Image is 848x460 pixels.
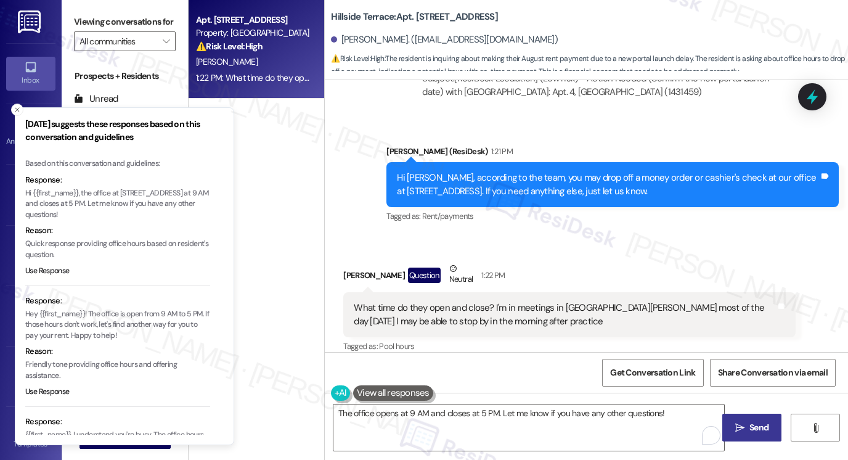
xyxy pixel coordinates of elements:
[6,421,55,454] a: Templates •
[196,27,310,39] div: Property: [GEOGRAPHIC_DATA]
[331,33,558,46] div: [PERSON_NAME]. ([EMAIL_ADDRESS][DOMAIN_NAME])
[6,299,55,332] a: Buildings
[25,295,210,307] div: Response:
[25,387,70,398] button: Use Response
[749,421,768,434] span: Send
[25,309,210,342] p: Hey {{first_name}}! The office is open from 9 AM to 5 PM. If those hours don't work, let's find a...
[718,366,828,379] span: Share Conversation via email
[386,145,839,162] div: [PERSON_NAME] (ResiDesk)
[25,239,210,260] p: Quick response providing office hours based on resident's question.
[25,174,210,186] div: Response:
[74,12,176,31] label: Viewing conversations for
[25,345,210,358] div: Reason:
[478,269,505,282] div: 1:22 PM
[196,56,258,67] span: [PERSON_NAME]
[331,54,384,64] strong: ⚠️ Risk Level: High
[331,10,498,23] b: Hillside Terrace: Apt. [STREET_ADDRESS]
[722,414,782,442] button: Send
[379,341,415,351] span: Pool hours
[6,178,55,212] a: Site Visit •
[62,70,188,83] div: Prospects + Residents
[354,302,776,328] div: What time do they open and close? I'm in meetings in [GEOGRAPHIC_DATA][PERSON_NAME] most of the d...
[811,423,820,433] i: 
[25,188,210,221] p: Hi {{first_name}}, the office at [STREET_ADDRESS] at 9 AM and closes at 5 PM. Let me know if you ...
[196,72,834,83] div: 1:22 PM: What time do they open and close? I'm in meetings in [GEOGRAPHIC_DATA][PERSON_NAME] most...
[196,41,263,52] strong: ⚠️ Risk Level: High
[343,262,796,292] div: [PERSON_NAME]
[447,262,475,288] div: Neutral
[196,14,310,27] div: Apt. [STREET_ADDRESS]
[25,359,210,381] p: Friendly tone providing office hours and offering assistance.
[6,57,55,90] a: Inbox
[610,366,695,379] span: Get Conversation Link
[11,104,23,116] button: Close toast
[397,171,819,198] div: Hi [PERSON_NAME], according to the team, you may drop off a money order or cashier's check at our...
[25,266,70,277] button: Use Response
[6,239,55,272] a: Insights •
[333,405,724,451] textarea: To enrich screen reader interactions, please activate Accessibility in Grammarly extension settings
[25,224,210,237] div: Reason:
[74,92,118,105] div: Unread
[331,52,848,79] span: : The resident is inquiring about making their August rent payment due to a new portal launch del...
[735,423,744,433] i: 
[25,158,210,170] div: Based on this conversation and guidelines:
[163,36,169,46] i: 
[25,416,210,428] div: Response:
[79,31,156,51] input: All communities
[25,118,210,144] h3: [DATE] suggests these responses based on this conversation and guidelines
[386,207,839,225] div: Tagged as:
[18,10,43,33] img: ResiDesk Logo
[6,360,55,393] a: Leads
[488,145,513,158] div: 1:21 PM
[422,211,474,221] span: Rent/payments
[408,268,441,283] div: Question
[710,359,836,387] button: Share Conversation via email
[422,72,785,99] div: Subject: [ResiDesk Escalation] (Low risk) - Action Needed (Confirm the new portal launch date) wi...
[343,337,796,355] div: Tagged as:
[602,359,703,387] button: Get Conversation Link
